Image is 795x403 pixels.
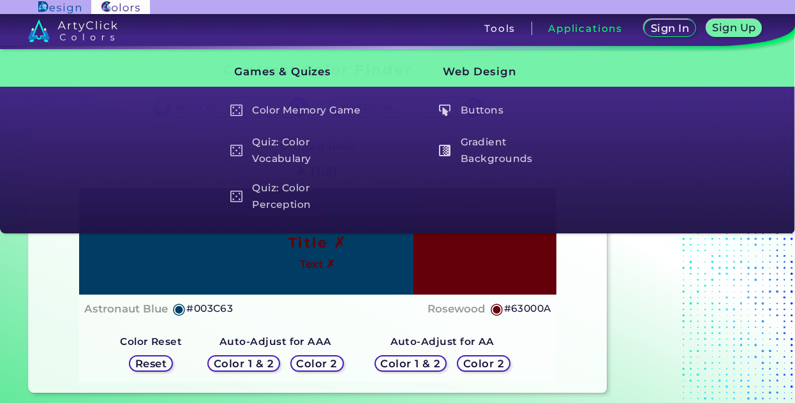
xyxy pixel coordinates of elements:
[646,20,693,36] a: Sign In
[465,359,502,369] h5: Color 2
[230,145,242,157] img: icon_game_white.svg
[709,20,759,36] a: Sign Up
[288,233,347,252] h1: Title ✗
[38,1,81,13] img: ArtyClick Design logo
[230,105,242,117] img: icon_game_white.svg
[224,133,373,169] h5: Quiz: Color Vocabulary
[383,359,438,369] h5: Color 1 & 2
[439,105,451,117] img: icon_click_button_white.svg
[484,24,516,33] h3: Tools
[431,133,582,169] a: Gradient Backgrounds
[653,24,687,33] h5: Sign In
[421,56,582,88] h3: Web Design
[433,98,581,122] h5: Buttons
[84,300,168,318] h4: Astronaut Blue
[28,19,118,42] img: logo_artyclick_colors_white.svg
[213,56,374,88] h3: Games & Quizes
[427,300,486,318] h4: Rosewood
[548,24,623,33] h3: Applications
[300,255,335,274] h4: Text ✗
[504,300,551,317] h5: #63000A
[120,335,182,348] strong: Color Reset
[299,359,336,369] h5: Color 2
[230,191,242,203] img: icon_game_white.svg
[223,98,374,122] a: Color Memory Game
[439,145,451,157] img: icon_gradient_white.svg
[223,179,374,215] a: Quiz: Color Perception
[715,23,754,33] h5: Sign Up
[431,98,582,122] a: Buttons
[217,359,271,369] h5: Color 1 & 2
[186,300,233,317] h5: #003C63
[224,98,373,122] h5: Color Memory Game
[433,133,581,169] h5: Gradient Backgrounds
[390,335,494,348] strong: Auto-Adjust for AA
[172,301,186,316] h5: ◉
[224,179,373,215] h5: Quiz: Color Perception
[490,301,504,316] h5: ◉
[219,335,332,348] strong: Auto-Adjust for AAA
[137,359,165,369] h5: Reset
[223,133,374,169] a: Quiz: Color Vocabulary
